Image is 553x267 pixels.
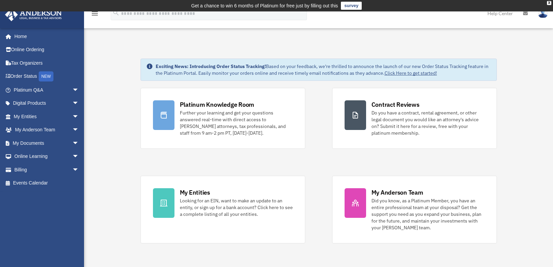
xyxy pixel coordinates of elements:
[72,110,86,124] span: arrow_drop_down
[180,197,293,218] div: Looking for an EIN, want to make an update to an entity, or sign up for a bank account? Click her...
[180,109,293,136] div: Further your learning and get your questions answered real-time with direct access to [PERSON_NAM...
[72,97,86,110] span: arrow_drop_down
[156,63,266,69] strong: Exciting News: Introducing Order Status Tracking!
[332,88,497,149] a: Contract Reviews Do you have a contract, rental agreement, or other legal document you would like...
[332,176,497,243] a: My Anderson Team Did you know, as a Platinum Member, you have an entire professional team at your...
[72,150,86,164] span: arrow_drop_down
[91,12,99,18] a: menu
[156,63,491,76] div: Based on your feedback, we're thrilled to announce the launch of our new Order Status Tracking fe...
[191,2,338,10] div: Get a chance to win 6 months of Platinum for free just by filling out this
[5,97,89,110] a: Digital Productsarrow_drop_down
[112,9,120,16] i: search
[371,197,484,231] div: Did you know, as a Platinum Member, you have an entire professional team at your disposal? Get th...
[341,2,362,10] a: survey
[72,83,86,97] span: arrow_drop_down
[5,43,89,57] a: Online Ordering
[371,188,423,197] div: My Anderson Team
[5,56,89,70] a: Tax Organizers
[3,8,64,21] img: Anderson Advisors Platinum Portal
[5,110,89,123] a: My Entitiesarrow_drop_down
[5,150,89,163] a: Online Learningarrow_drop_down
[72,136,86,150] span: arrow_drop_down
[547,1,551,5] div: close
[5,30,86,43] a: Home
[5,136,89,150] a: My Documentsarrow_drop_down
[91,9,99,18] i: menu
[371,109,484,136] div: Do you have a contract, rental agreement, or other legal document you would like an attorney's ad...
[72,123,86,137] span: arrow_drop_down
[385,70,437,76] a: Click Here to get started!
[180,100,254,109] div: Platinum Knowledge Room
[180,188,210,197] div: My Entities
[72,163,86,177] span: arrow_drop_down
[39,71,53,81] div: NEW
[5,176,89,190] a: Events Calendar
[141,176,305,243] a: My Entities Looking for an EIN, want to make an update to an entity, or sign up for a bank accoun...
[5,83,89,97] a: Platinum Q&Aarrow_drop_down
[141,88,305,149] a: Platinum Knowledge Room Further your learning and get your questions answered real-time with dire...
[538,8,548,18] img: User Pic
[5,163,89,176] a: Billingarrow_drop_down
[5,70,89,84] a: Order StatusNEW
[371,100,420,109] div: Contract Reviews
[5,123,89,137] a: My Anderson Teamarrow_drop_down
